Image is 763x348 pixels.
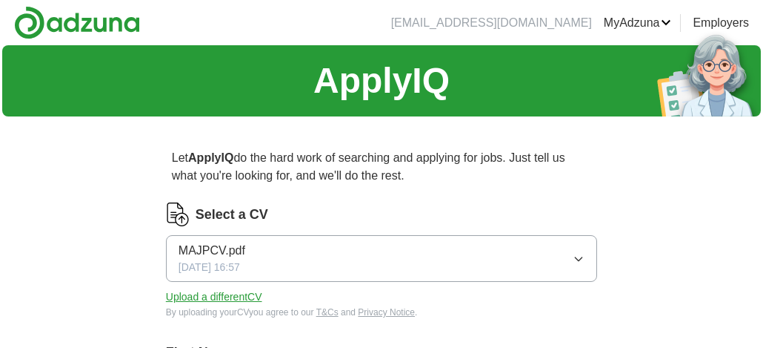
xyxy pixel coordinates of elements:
img: CV Icon [166,203,190,226]
label: Select a CV [196,205,268,225]
button: MAJPCV.pdf[DATE] 16:57 [166,235,597,282]
span: MAJPCV.pdf [179,242,245,260]
strong: ApplyIQ [188,151,233,164]
a: T&Cs [316,307,339,318]
img: Adzuna logo [14,6,140,39]
a: MyAdzuna [604,14,672,32]
span: [DATE] 16:57 [179,260,240,275]
div: By uploading your CV you agree to our and . [166,306,597,319]
p: Let do the hard work of searching and applying for jobs. Just tell us what you're looking for, an... [166,143,597,191]
h1: ApplyIQ [313,54,450,108]
a: Employers [693,14,749,32]
a: Privacy Notice [358,307,415,318]
li: [EMAIL_ADDRESS][DOMAIN_NAME] [391,14,592,32]
button: Upload a differentCV [166,289,262,305]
